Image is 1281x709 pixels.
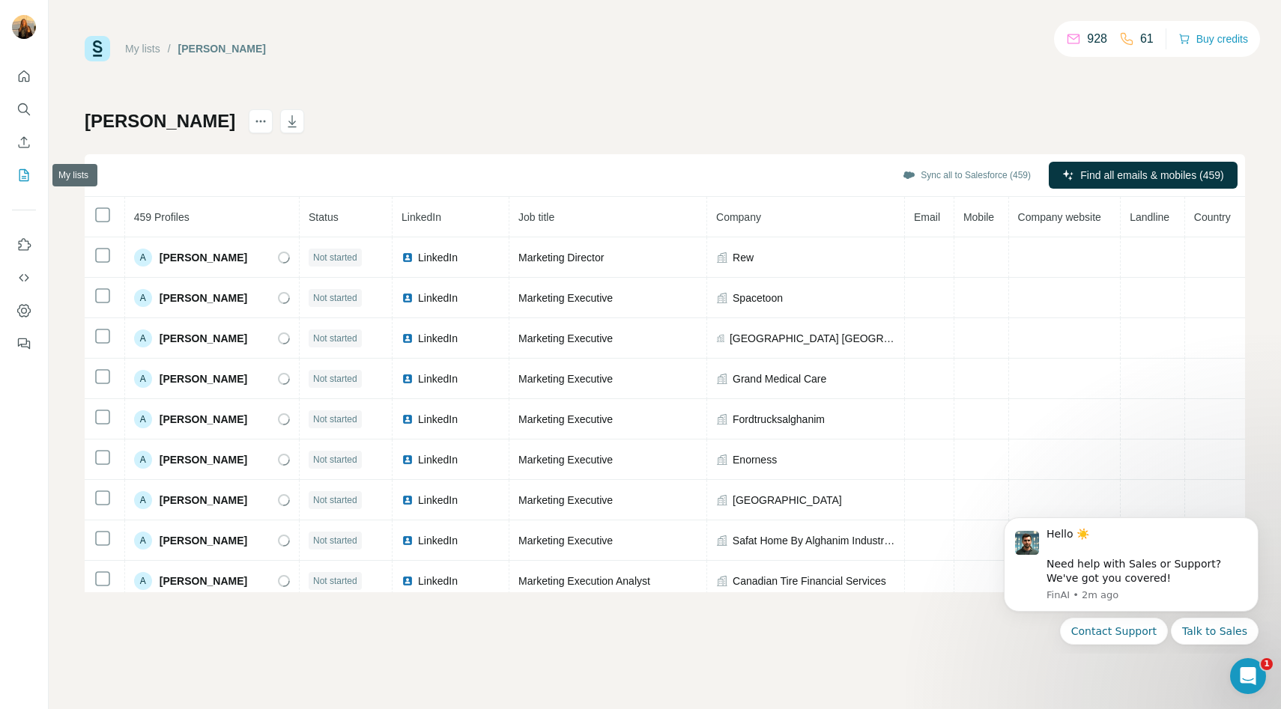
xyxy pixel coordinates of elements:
[313,291,357,305] span: Not started
[402,454,414,466] img: LinkedIn logo
[402,211,441,223] span: LinkedIn
[160,493,247,508] span: [PERSON_NAME]
[134,370,152,388] div: A
[134,289,152,307] div: A
[914,211,940,223] span: Email
[313,493,357,507] span: Not started
[730,331,895,346] span: [GEOGRAPHIC_DATA] [GEOGRAPHIC_DATA]
[249,109,273,133] button: actions
[85,109,235,133] h1: [PERSON_NAME]
[518,252,604,264] span: Marketing Director
[402,413,414,425] img: LinkedIn logo
[1230,658,1266,694] iframe: Intercom live chat
[733,250,754,265] span: Rew
[518,413,613,425] span: Marketing Executive
[733,371,826,386] span: Grand Medical Care
[134,572,152,590] div: A
[125,43,160,55] a: My lists
[981,504,1281,654] iframe: Intercom notifications message
[1178,28,1248,49] button: Buy credits
[518,535,613,547] span: Marketing Executive
[134,491,152,509] div: A
[518,494,613,506] span: Marketing Executive
[716,211,761,223] span: Company
[160,573,247,588] span: [PERSON_NAME]
[733,412,825,427] span: Fordtrucksalghanim
[418,290,458,305] span: LinkedIn
[1140,30,1154,48] p: 61
[168,41,171,56] li: /
[518,292,613,304] span: Marketing Executive
[418,250,458,265] span: LinkedIn
[1080,168,1223,183] span: Find all emails & mobiles (459)
[134,532,152,550] div: A
[963,211,994,223] span: Mobile
[733,573,886,588] span: Canadian Tire Financial Services
[1018,211,1101,223] span: Company website
[518,575,650,587] span: Marketing Execution Analyst
[313,413,357,426] span: Not started
[309,211,339,223] span: Status
[418,331,458,346] span: LinkedIn
[12,231,36,258] button: Use Surfe on LinkedIn
[160,412,247,427] span: [PERSON_NAME]
[313,534,357,547] span: Not started
[402,292,414,304] img: LinkedIn logo
[402,373,414,385] img: LinkedIn logo
[418,493,458,508] span: LinkedIn
[402,494,414,506] img: LinkedIn logo
[313,574,357,588] span: Not started
[160,290,247,305] span: [PERSON_NAME]
[518,332,613,344] span: Marketing Executive
[134,451,152,469] div: A
[12,297,36,324] button: Dashboard
[313,251,357,264] span: Not started
[134,329,152,347] div: A
[733,493,842,508] span: [GEOGRAPHIC_DATA]
[733,452,777,467] span: Enorness
[518,454,613,466] span: Marketing Executive
[402,575,414,587] img: LinkedIn logo
[1087,30,1107,48] p: 928
[1261,658,1273,670] span: 1
[12,264,36,291] button: Use Surfe API
[418,573,458,588] span: LinkedIn
[160,331,247,346] span: [PERSON_NAME]
[85,36,110,61] img: Surfe Logo
[418,533,458,548] span: LinkedIn
[1049,162,1238,189] button: Find all emails & mobiles (459)
[12,63,36,90] button: Quick start
[160,533,247,548] span: [PERSON_NAME]
[733,533,895,548] span: Safat Home By Alghanim Industries
[418,452,458,467] span: LinkedIn
[12,129,36,156] button: Enrich CSV
[134,249,152,267] div: A
[418,412,458,427] span: LinkedIn
[313,453,357,466] span: Not started
[12,162,36,189] button: My lists
[518,211,554,223] span: Job title
[313,372,357,386] span: Not started
[402,332,414,344] img: LinkedIn logo
[12,330,36,357] button: Feedback
[160,452,247,467] span: [PERSON_NAME]
[134,410,152,428] div: A
[160,371,247,386] span: [PERSON_NAME]
[733,290,783,305] span: Spacetoon
[12,15,36,39] img: Avatar
[160,250,247,265] span: [PERSON_NAME]
[518,373,613,385] span: Marketing Executive
[1194,211,1231,223] span: Country
[178,41,266,56] div: [PERSON_NAME]
[402,535,414,547] img: LinkedIn logo
[134,211,190,223] span: 459 Profiles
[892,164,1041,186] button: Sync all to Salesforce (459)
